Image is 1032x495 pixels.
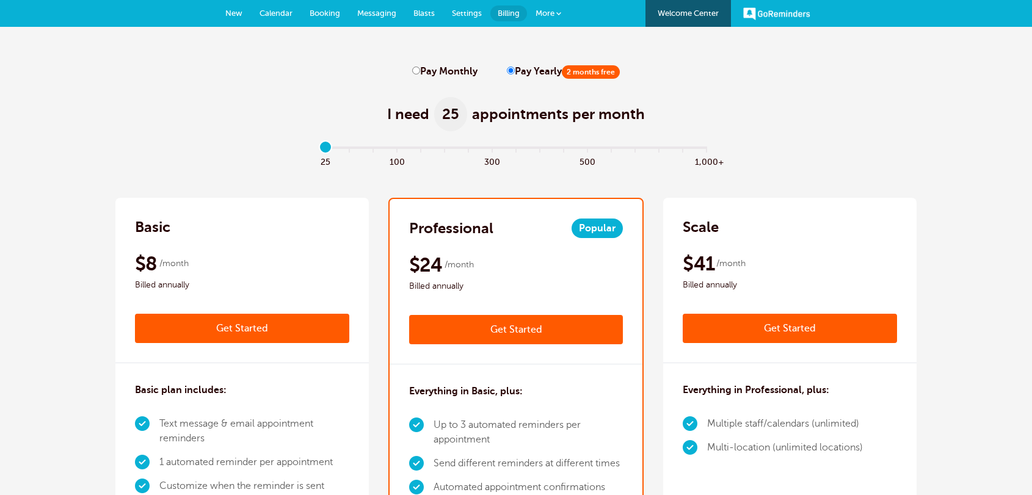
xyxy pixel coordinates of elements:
span: 100 [385,154,409,168]
span: Billed annually [135,278,349,292]
span: /month [716,256,746,271]
input: Pay Yearly2 months free [507,67,515,74]
li: Send different reminders at different times [434,452,623,475]
a: Get Started [409,315,623,344]
span: Billed annually [683,278,897,292]
span: 1,000+ [695,154,719,168]
span: 25 [434,97,467,131]
span: Popular [572,219,623,238]
h2: Professional [409,219,493,238]
span: Billing [498,9,520,18]
span: 300 [481,154,504,168]
span: Blasts [413,9,435,18]
span: $8 [135,251,158,276]
span: $41 [683,251,714,276]
li: Up to 3 automated reminders per appointment [434,413,623,452]
a: Get Started [135,314,349,343]
li: Multiple staff/calendars (unlimited) [707,412,863,436]
a: Get Started [683,314,897,343]
span: /month [159,256,189,271]
span: 500 [576,154,600,168]
span: 25 [314,154,338,168]
li: 1 automated reminder per appointment [159,450,349,474]
span: appointments per month [472,104,645,124]
h2: Basic [135,217,170,237]
span: More [536,9,554,18]
li: Multi-location (unlimited locations) [707,436,863,460]
label: Pay Yearly [507,66,620,78]
span: $24 [409,253,443,277]
span: I need [387,104,429,124]
span: Settings [452,9,482,18]
span: /month [445,258,474,272]
h2: Scale [683,217,719,237]
span: New [225,9,242,18]
h3: Everything in Basic, plus: [409,384,523,399]
span: Messaging [357,9,396,18]
span: Calendar [260,9,293,18]
label: Pay Monthly [412,66,478,78]
h3: Everything in Professional, plus: [683,383,829,397]
span: Booking [310,9,340,18]
span: Billed annually [409,279,623,294]
a: Billing [490,5,527,21]
input: Pay Monthly [412,67,420,74]
h3: Basic plan includes: [135,383,227,397]
span: 2 months free [562,65,620,79]
li: Text message & email appointment reminders [159,412,349,450]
